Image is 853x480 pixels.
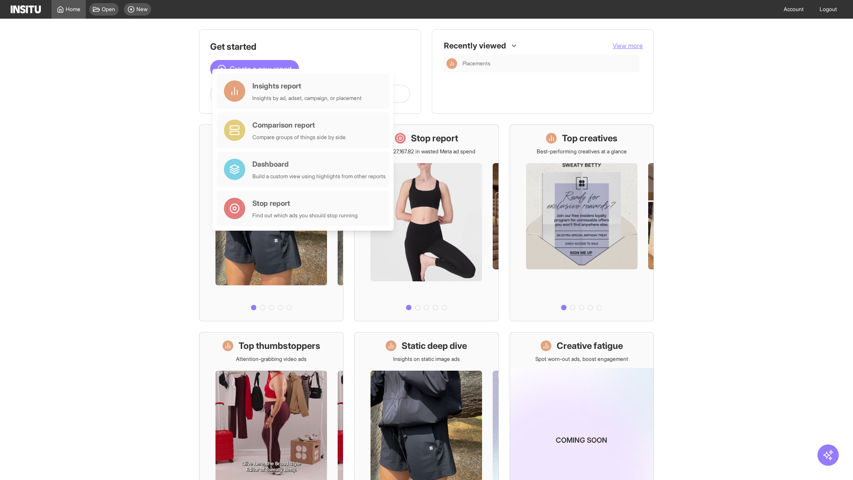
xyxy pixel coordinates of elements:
span: Create a new report [230,64,292,74]
span: Placements [462,60,636,67]
span: Home [66,6,80,13]
div: Compare groups of things side by side [252,134,346,141]
button: View more [613,41,643,50]
a: Top creativesBest-performing creatives at a glance [510,124,654,321]
div: Insights by ad, adset, campaign, or placement [252,95,362,102]
h1: Top thumbstoppers [239,340,320,352]
div: Stop report [252,198,358,208]
div: Insights [446,58,457,69]
div: Dashboard [252,159,386,169]
span: Placements [462,60,490,67]
h1: Get started [210,40,410,53]
div: Insights report [252,80,362,91]
p: Save £27,167.82 in wasted Meta ad spend [377,148,475,155]
h1: Static deep dive [402,340,467,352]
a: What's live nowSee all active ads instantly [199,124,343,321]
span: Open [102,6,115,13]
div: Find out which ads you should stop running [252,212,358,219]
div: Build a custom view using highlights from other reports [252,173,386,180]
span: New [136,6,147,13]
a: Stop reportSave £27,167.82 in wasted Meta ad spend [354,124,498,321]
p: Insights on static image ads [393,356,460,363]
p: Attention-grabbing video ads [236,356,307,363]
h1: Stop report [411,132,458,144]
p: Best-performing creatives at a glance [537,148,627,155]
button: Create a new report [210,60,299,78]
div: Comparison report [252,120,346,130]
img: Logo [11,5,41,13]
span: View more [613,42,643,49]
h1: Top creatives [562,132,618,144]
